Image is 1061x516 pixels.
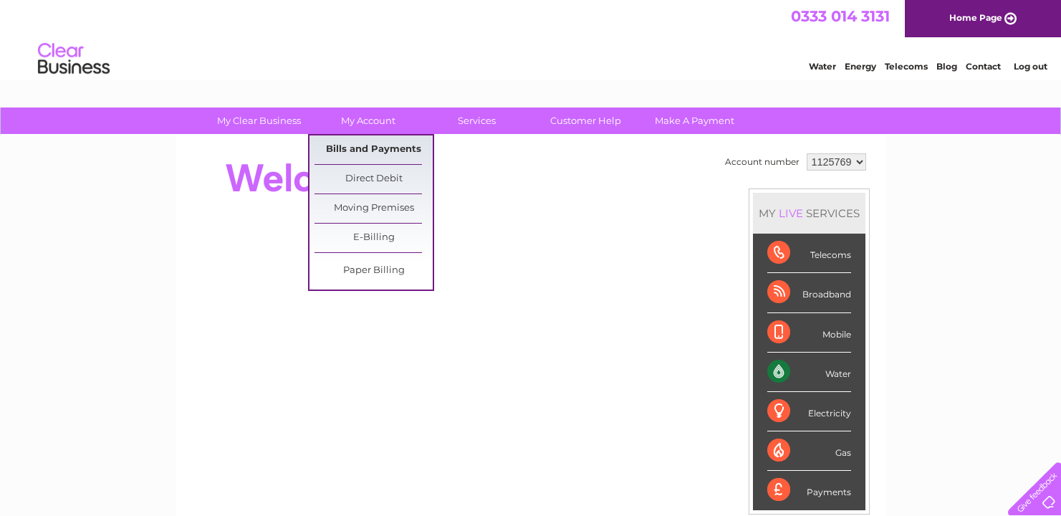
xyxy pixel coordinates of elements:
a: Log out [1014,61,1047,72]
a: Moving Premises [315,194,433,223]
div: Mobile [767,313,851,353]
div: Clear Business is a trading name of Verastar Limited (registered in [GEOGRAPHIC_DATA] No. 3667643... [193,8,870,70]
a: Services [418,107,536,134]
div: MY SERVICES [753,193,865,234]
a: Paper Billing [315,257,433,285]
a: Water [809,61,836,72]
img: logo.png [37,37,110,81]
a: My Clear Business [200,107,318,134]
div: Electricity [767,392,851,431]
div: Gas [767,431,851,471]
a: Blog [936,61,957,72]
a: Bills and Payments [315,135,433,164]
div: Payments [767,471,851,510]
a: 0333 014 3131 [791,7,890,25]
div: LIVE [776,206,806,220]
td: Account number [721,150,803,174]
a: My Account [309,107,427,134]
div: Broadband [767,273,851,312]
a: Telecoms [885,61,928,72]
a: Direct Debit [315,165,433,193]
a: E-Billing [315,224,433,252]
a: Energy [845,61,876,72]
a: Contact [966,61,1001,72]
a: Customer Help [527,107,645,134]
a: Make A Payment [635,107,754,134]
div: Telecoms [767,234,851,273]
div: Water [767,353,851,392]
